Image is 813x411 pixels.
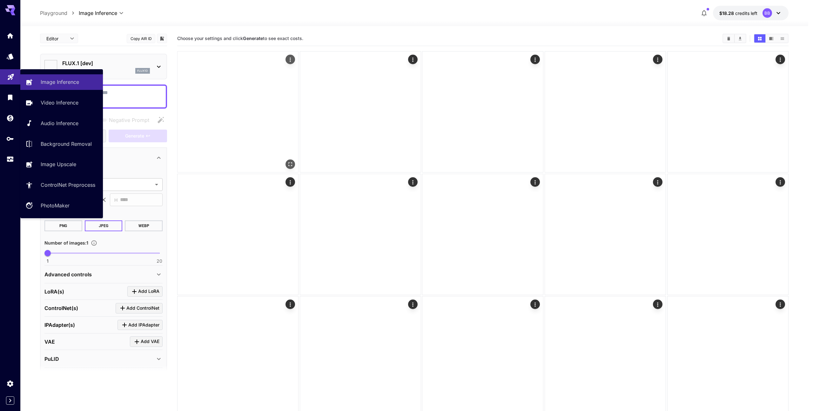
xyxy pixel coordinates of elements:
[735,34,746,43] button: Download All
[6,396,14,405] button: Expand sidebar
[127,286,163,297] button: Click to add LoRA
[531,55,540,64] div: Actions
[408,55,418,64] div: Actions
[6,114,14,122] div: Wallet
[47,258,49,264] span: 1
[40,9,67,17] p: Playground
[766,34,777,43] button: Show media in video view
[776,300,785,309] div: Actions
[41,202,70,209] p: PhotoMaker
[286,159,295,169] div: Open in fullscreen
[653,300,662,309] div: Actions
[41,140,92,148] p: Background Removal
[128,321,159,329] span: Add IPAdapter
[754,34,765,43] button: Show media in grid view
[130,336,163,347] button: Click to add VAE
[44,220,82,231] button: PNG
[114,196,118,204] span: H
[44,338,55,346] p: VAE
[6,93,14,101] div: Library
[62,59,150,67] p: FLUX.1 [dev]
[44,240,88,246] span: Number of images : 1
[531,300,540,309] div: Actions
[41,78,79,86] p: Image Inference
[20,95,103,111] a: Video Inference
[653,55,662,64] div: Actions
[96,116,154,124] span: Negative prompts are not compatible with the selected model.
[286,300,295,309] div: Actions
[44,304,78,312] p: ControlNet(s)
[41,119,78,127] p: Audio Inference
[141,338,159,346] span: Add VAE
[79,9,117,17] span: Image Inference
[157,258,162,264] span: 20
[653,177,662,187] div: Actions
[127,34,155,43] button: Copy AIR ID
[44,271,92,278] p: Advanced controls
[7,71,15,79] div: Playground
[776,55,785,64] div: Actions
[531,177,540,187] div: Actions
[41,99,78,106] p: Video Inference
[137,69,148,73] p: flux1d
[713,6,789,20] button: $18.27867
[719,10,735,16] span: $18.28
[286,55,295,64] div: Actions
[763,8,772,18] div: BB
[408,300,418,309] div: Actions
[20,74,103,90] a: Image Inference
[20,116,103,131] a: Audio Inference
[109,116,149,124] span: Negative Prompt
[6,52,14,60] div: Models
[243,36,263,41] b: Generate
[20,157,103,172] a: Image Upscale
[88,240,100,246] button: Specify how many images to generate in a single request. Each image generation will be charged se...
[40,9,79,17] nav: breadcrumb
[286,177,295,187] div: Actions
[722,34,746,43] div: Clear AllDownload All
[776,177,785,187] div: Actions
[754,34,789,43] div: Show media in grid viewShow media in video viewShow media in list view
[20,198,103,213] a: PhotoMaker
[408,177,418,187] div: Actions
[41,181,95,189] p: ControlNet Preprocess
[118,320,163,330] button: Click to add IPAdapter
[6,135,14,143] div: API Keys
[719,10,757,17] div: $18.27867
[44,355,59,363] p: PuLID
[126,304,159,312] span: Add ControlNet
[44,321,75,329] p: IPAdapter(s)
[6,32,14,40] div: Home
[735,10,757,16] span: credits left
[159,35,165,42] button: Add to library
[20,177,103,193] a: ControlNet Preprocess
[41,160,76,168] p: Image Upscale
[85,220,123,231] button: JPEG
[777,34,788,43] button: Show media in list view
[20,136,103,152] a: Background Removal
[6,155,14,163] div: Usage
[138,287,159,295] span: Add LoRA
[44,288,64,295] p: LoRA(s)
[46,35,66,42] span: Editor
[723,34,734,43] button: Clear All
[177,36,303,41] span: Choose your settings and click to see exact costs.
[6,380,14,387] div: Settings
[116,303,163,313] button: Click to add ControlNet
[125,220,163,231] button: WEBP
